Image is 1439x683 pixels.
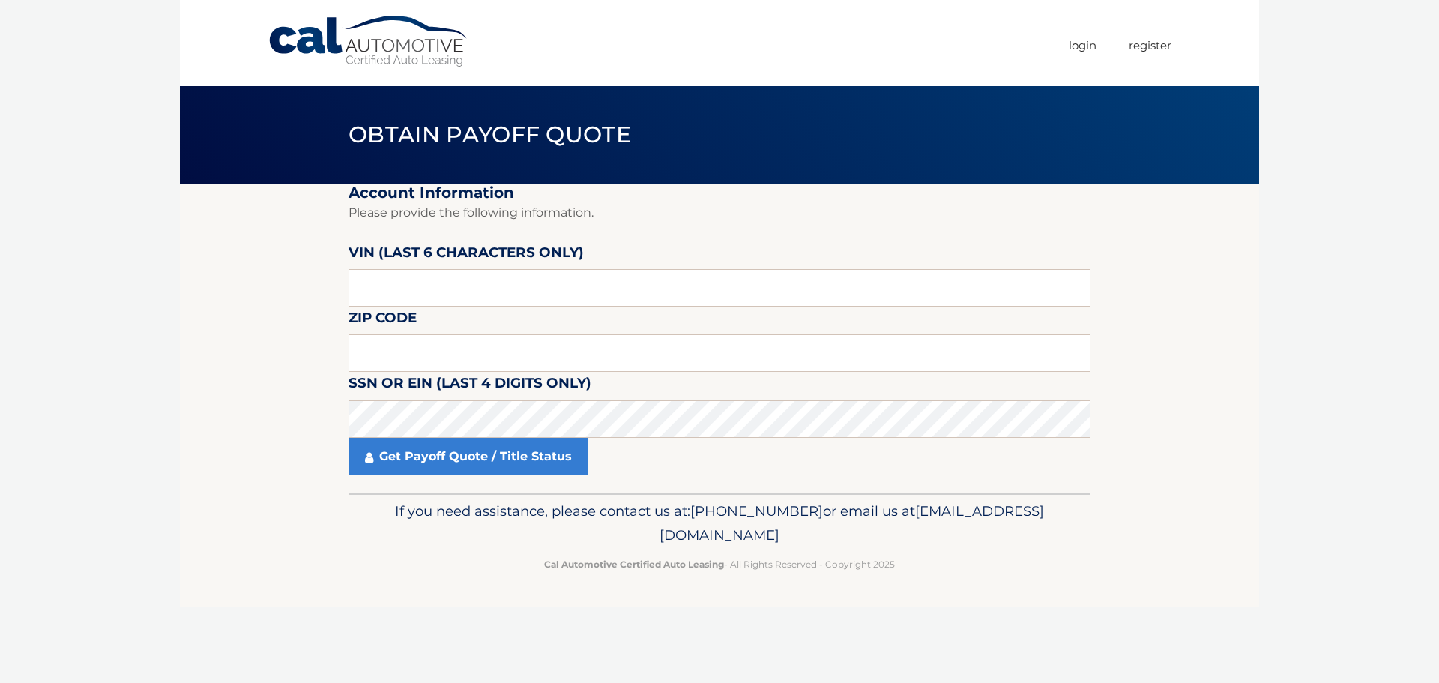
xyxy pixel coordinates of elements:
label: Zip Code [349,307,417,334]
span: [PHONE_NUMBER] [690,502,823,520]
a: Cal Automotive [268,15,470,68]
span: Obtain Payoff Quote [349,121,631,148]
a: Login [1069,33,1096,58]
h2: Account Information [349,184,1090,202]
a: Register [1129,33,1171,58]
p: Please provide the following information. [349,202,1090,223]
label: VIN (last 6 characters only) [349,241,584,269]
a: Get Payoff Quote / Title Status [349,438,588,475]
strong: Cal Automotive Certified Auto Leasing [544,559,724,570]
p: - All Rights Reserved - Copyright 2025 [358,556,1081,572]
label: SSN or EIN (last 4 digits only) [349,372,591,400]
p: If you need assistance, please contact us at: or email us at [358,499,1081,547]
